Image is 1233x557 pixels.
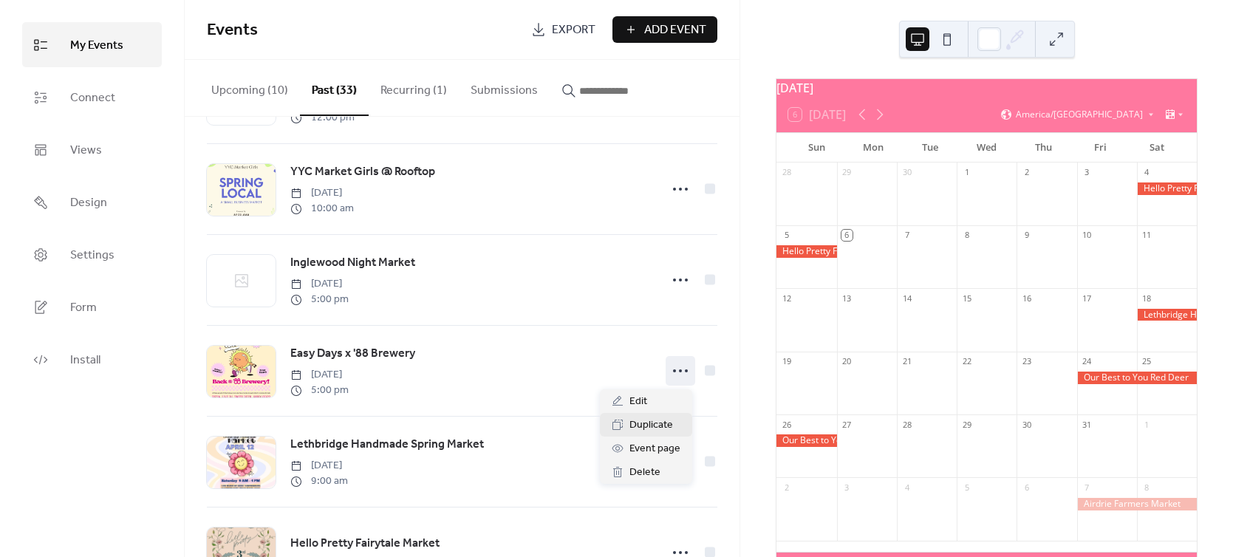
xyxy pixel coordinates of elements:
[1072,133,1129,163] div: Fri
[1082,230,1093,241] div: 10
[841,293,853,304] div: 13
[290,110,355,126] span: 12:00 pm
[70,191,107,214] span: Design
[290,253,415,273] a: Inglewood Night Market
[290,345,415,363] span: Easy Days x '88 Brewery
[1021,293,1032,304] div: 16
[300,60,369,116] button: Past (33)
[290,254,415,272] span: Inglewood Night Market
[901,167,912,178] div: 30
[841,356,853,367] div: 20
[1077,498,1197,510] div: Airdrie Farmers Market
[22,232,162,277] a: Settings
[290,201,354,216] span: 10:00 am
[841,482,853,493] div: 3
[902,133,959,163] div: Tue
[781,482,792,493] div: 2
[290,163,435,181] span: YYC Market Girls @ Rooftop
[841,167,853,178] div: 29
[845,133,902,163] div: Mon
[1137,309,1197,321] div: Lethbridge Handmade Market
[290,534,440,553] a: Hello Pretty Fairytale Market
[459,60,550,115] button: Submissions
[901,356,912,367] div: 21
[199,60,300,115] button: Upcoming (10)
[1021,482,1032,493] div: 6
[961,293,972,304] div: 15
[781,230,792,241] div: 5
[290,436,484,454] span: Lethbridge Handmade Spring Market
[70,296,97,319] span: Form
[961,230,972,241] div: 8
[1082,167,1093,178] div: 3
[1016,110,1143,119] span: America/[GEOGRAPHIC_DATA]
[290,344,415,363] a: Easy Days x '88 Brewery
[629,440,680,458] span: Event page
[290,383,349,398] span: 5:00 pm
[70,86,115,109] span: Connect
[901,419,912,430] div: 28
[290,535,440,553] span: Hello Pretty Fairytale Market
[22,284,162,329] a: Form
[520,16,607,43] a: Export
[961,356,972,367] div: 22
[290,474,348,489] span: 9:00 am
[22,180,162,225] a: Design
[22,127,162,172] a: Views
[290,435,484,454] a: Lethbridge Handmade Spring Market
[22,337,162,382] a: Install
[1082,482,1093,493] div: 7
[1021,167,1032,178] div: 2
[841,419,853,430] div: 27
[70,139,102,162] span: Views
[781,293,792,304] div: 12
[1082,419,1093,430] div: 31
[1137,182,1197,195] div: Hello Pretty Fall Market
[1141,293,1152,304] div: 18
[781,167,792,178] div: 28
[1082,293,1093,304] div: 17
[22,22,162,67] a: My Events
[290,458,348,474] span: [DATE]
[644,21,706,39] span: Add Event
[788,133,845,163] div: Sun
[841,230,853,241] div: 6
[70,244,115,267] span: Settings
[290,163,435,182] a: YYC Market Girls @ Rooftop
[290,367,349,383] span: [DATE]
[70,34,123,57] span: My Events
[1141,419,1152,430] div: 1
[22,75,162,120] a: Connect
[776,79,1197,97] div: [DATE]
[1141,167,1152,178] div: 4
[290,185,354,201] span: [DATE]
[1021,419,1032,430] div: 30
[1082,356,1093,367] div: 24
[1128,133,1185,163] div: Sat
[781,419,792,430] div: 26
[612,16,717,43] button: Add Event
[901,293,912,304] div: 14
[1141,356,1152,367] div: 25
[552,21,595,39] span: Export
[781,356,792,367] div: 19
[629,464,660,482] span: Delete
[961,482,972,493] div: 5
[776,245,836,258] div: Hello Pretty Fall Market
[961,419,972,430] div: 29
[776,434,836,447] div: Our Best to You Red Deer
[1077,372,1197,384] div: Our Best to You Red Deer
[1141,482,1152,493] div: 8
[629,417,673,434] span: Duplicate
[629,393,647,411] span: Edit
[961,167,972,178] div: 1
[290,292,349,307] span: 5:00 pm
[1021,230,1032,241] div: 9
[901,230,912,241] div: 7
[290,276,349,292] span: [DATE]
[1021,356,1032,367] div: 23
[901,482,912,493] div: 4
[70,349,100,372] span: Install
[958,133,1015,163] div: Wed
